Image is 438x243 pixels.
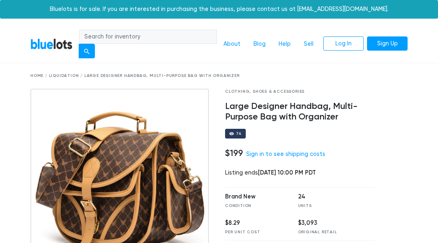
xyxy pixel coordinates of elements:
[225,168,375,177] div: Listing ends
[298,192,359,201] div: 24
[298,203,359,209] div: Units
[225,101,375,122] h4: Large Designer Handbag, Multi-Purpose Bag with Organizer
[258,169,316,176] span: [DATE] 10:00 PM PDT
[236,132,242,136] div: 74
[217,36,247,52] a: About
[298,229,359,235] div: Original Retail
[225,203,286,209] div: Condition
[225,89,375,95] div: Clothing, Shoes & Accessories
[247,36,272,52] a: Blog
[225,192,286,201] div: Brand New
[30,73,408,79] div: Home / Liquidation / Large Designer Handbag, Multi-Purpose Bag with Organizer
[367,36,408,51] a: Sign Up
[225,219,286,228] div: $8.29
[225,229,286,235] div: Per Unit Cost
[297,36,320,52] a: Sell
[246,151,325,158] a: Sign in to see shipping costs
[298,219,359,228] div: $3,093
[79,30,217,44] input: Search for inventory
[225,148,243,158] h4: $199
[30,38,73,50] a: BlueLots
[272,36,297,52] a: Help
[323,36,364,51] a: Log In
